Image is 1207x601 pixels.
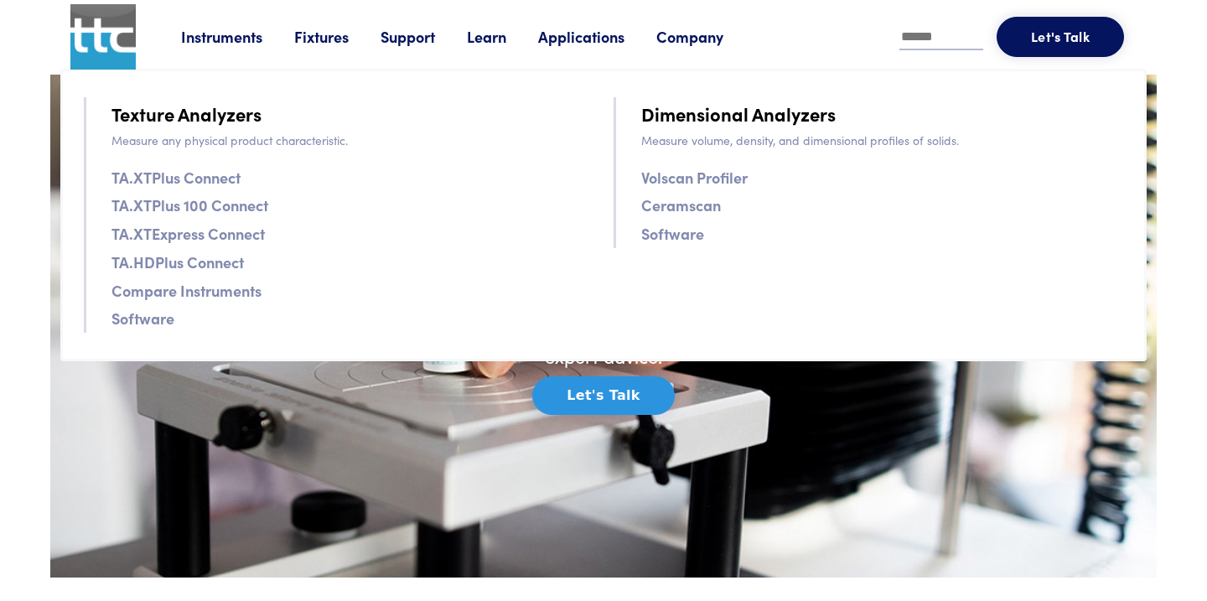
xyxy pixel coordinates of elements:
[381,26,467,47] a: Support
[181,26,294,47] a: Instruments
[111,278,262,303] a: Compare Instruments
[294,26,381,47] a: Fixtures
[70,4,136,70] img: ttc_logo_1x1_v1.0.png
[641,99,836,128] a: Dimensional Analyzers
[641,193,721,217] a: Ceramscan
[111,131,593,149] p: Measure any physical product characteristic.
[111,221,265,246] a: TA.XTExpress Connect
[111,306,174,330] a: Software
[641,221,704,246] a: Software
[532,376,674,415] button: Let's Talk
[111,99,262,128] a: Texture Analyzers
[467,26,538,47] a: Learn
[111,250,244,274] a: TA.HDPlus Connect
[997,17,1124,57] button: Let's Talk
[656,26,755,47] a: Company
[111,165,241,189] a: TA.XTPlus Connect
[641,165,748,189] a: Volscan Profiler
[538,26,656,47] a: Applications
[641,131,1123,149] p: Measure volume, density, and dimensional profiles of solids.
[111,193,268,217] a: TA.XTPlus 100 Connect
